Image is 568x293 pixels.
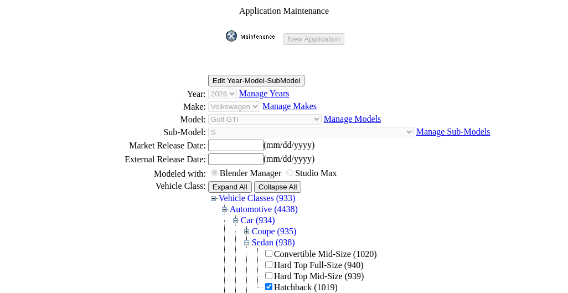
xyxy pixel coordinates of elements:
[219,193,296,203] a: Vehicle Classes (933)
[230,215,241,226] img: Collapse Car (934)
[230,204,298,214] a: Automotive (4438)
[283,33,345,45] input: New Application
[274,249,377,259] span: Convertible Mid-Size (1020)
[226,30,281,42] img: maint.gif
[416,127,490,136] a: Manage Sub-Models
[208,193,219,204] img: Collapse Vehicle Classes (933)
[77,6,490,17] td: Application Maintenance
[252,227,296,236] a: Coupe (935)
[77,126,206,138] td: Sub-Model:
[208,181,252,193] input: Expand All
[262,101,317,111] a: Manage Makes
[77,139,206,152] td: Market Release Date:
[241,237,252,248] img: Collapse Sedan (938)
[77,153,206,166] td: External Release Date:
[77,88,206,100] td: Year:
[77,101,206,112] td: Make:
[295,168,337,178] label: Studio Max
[274,271,364,281] span: Hard Top Mid-Size (939)
[208,153,491,166] td: (mm/dd/yyyy)
[77,114,206,125] td: Model:
[252,238,295,247] a: Sedan (938)
[239,89,290,98] a: Manage Years
[208,139,491,152] td: (mm/dd/yyyy)
[208,75,305,86] input: Edit Year-Model-SubModel
[274,282,338,292] span: Hatchback (1019)
[220,168,282,178] label: Blender Manager
[77,167,206,179] td: Modeled with:
[241,215,275,225] a: Car (934)
[241,226,252,237] img: Expand Coupe (935)
[254,181,302,193] input: Collapse All
[219,204,230,215] img: Collapse Automotive (4438)
[274,260,364,270] span: Hard Top Full-Size (940)
[324,114,381,124] a: Manage Models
